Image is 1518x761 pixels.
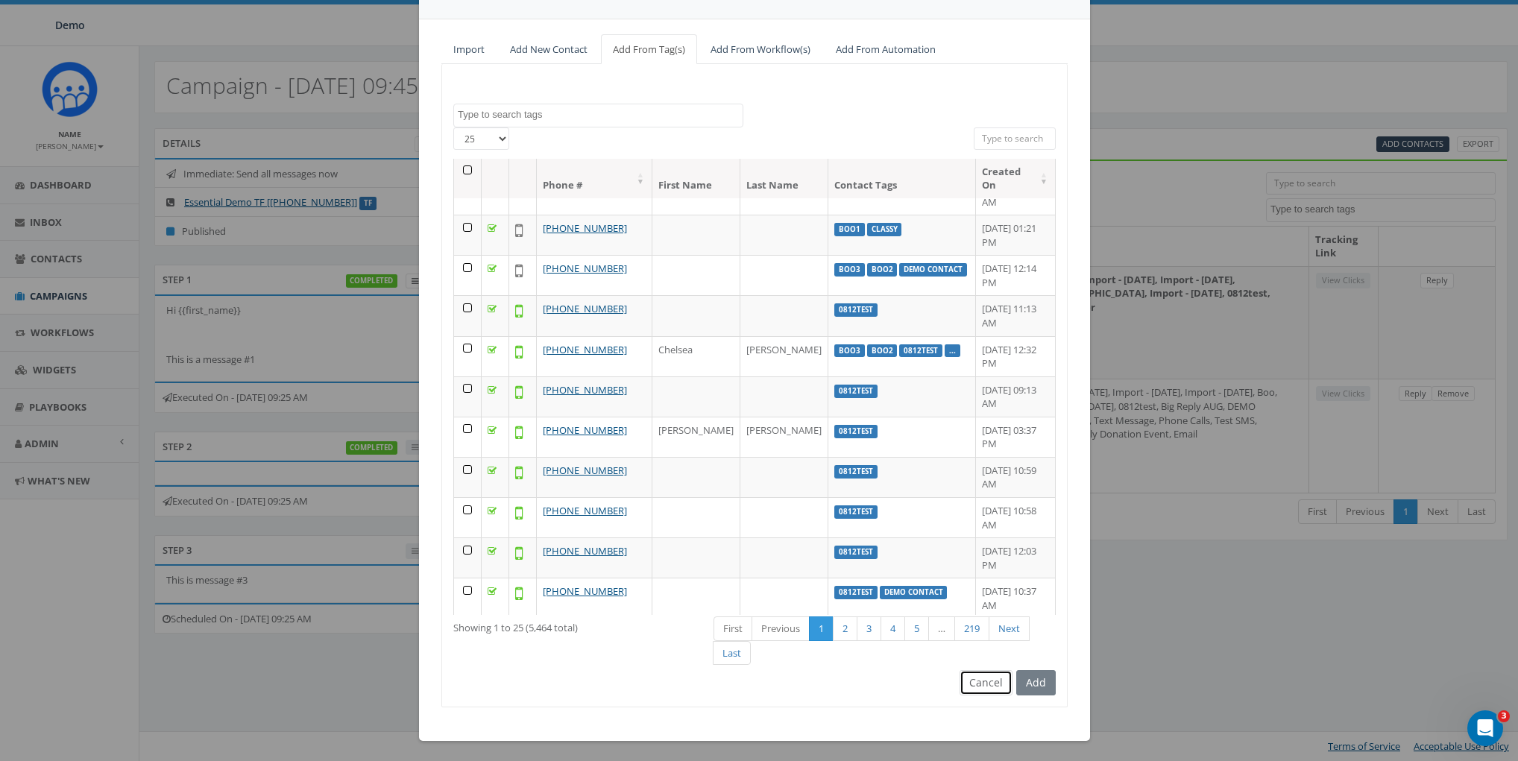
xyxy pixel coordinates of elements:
[543,504,627,517] a: [PHONE_NUMBER]
[441,34,497,65] a: Import
[976,295,1056,335] td: [DATE] 11:13 AM
[652,159,740,198] th: First Name
[834,385,878,398] label: 0812test
[976,336,1056,376] td: [DATE] 12:32 PM
[834,546,878,559] label: 0812test
[976,255,1056,295] td: [DATE] 12:14 PM
[867,344,898,358] label: Boo2
[867,263,898,277] label: Boo2
[833,616,857,641] a: 2
[867,223,902,236] label: classy
[543,302,627,315] a: [PHONE_NUMBER]
[904,616,929,641] a: 5
[976,159,1056,198] th: Created On: activate to sort column ascending
[834,344,865,358] label: Boo3
[954,616,989,641] a: 219
[601,34,697,65] a: Add From Tag(s)
[713,641,751,666] a: Last
[714,616,752,641] a: First
[834,505,878,519] label: 0812test
[899,344,942,358] label: 0812test
[652,417,740,457] td: [PERSON_NAME]
[834,586,878,599] label: 0812test
[976,215,1056,255] td: [DATE] 01:21 PM
[857,616,881,641] a: 3
[809,616,834,641] a: 1
[976,537,1056,578] td: [DATE] 12:03 PM
[824,34,948,65] a: Add From Automation
[960,670,1012,695] button: Cancel
[740,336,828,376] td: [PERSON_NAME]
[458,108,743,121] textarea: Search
[834,303,878,317] label: 0812test
[453,615,691,635] div: Showing 1 to 25 (5,464 total)
[543,464,627,477] a: [PHONE_NUMBER]
[543,544,627,558] a: [PHONE_NUMBER]
[899,263,967,277] label: DEMO CONTACT
[498,34,599,65] a: Add New Contact
[976,497,1056,537] td: [DATE] 10:58 AM
[828,159,976,198] th: Contact Tags
[949,346,956,356] a: ...
[543,343,627,356] a: [PHONE_NUMBER]
[928,616,955,641] a: …
[834,465,878,479] label: 0812test
[543,383,627,397] a: [PHONE_NUMBER]
[881,616,905,641] a: 4
[537,159,652,198] th: Phone #: activate to sort column ascending
[740,159,828,198] th: Last Name
[1467,710,1503,746] iframe: Intercom live chat
[989,616,1030,641] a: Next
[543,423,627,437] a: [PHONE_NUMBER]
[543,584,627,598] a: [PHONE_NUMBER]
[1498,710,1510,722] span: 3
[699,34,822,65] a: Add From Workflow(s)
[834,425,878,438] label: 0812test
[976,376,1056,417] td: [DATE] 09:13 AM
[543,262,627,275] a: [PHONE_NUMBER]
[880,586,948,599] label: DEMO CONTACT
[976,578,1056,618] td: [DATE] 10:37 AM
[974,127,1056,150] input: Type to search
[976,457,1056,497] td: [DATE] 10:59 AM
[834,263,865,277] label: Boo3
[834,223,865,236] label: Boo1
[976,417,1056,457] td: [DATE] 03:37 PM
[652,336,740,376] td: Chelsea
[543,221,627,235] a: [PHONE_NUMBER]
[740,417,828,457] td: [PERSON_NAME]
[752,616,810,641] a: Previous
